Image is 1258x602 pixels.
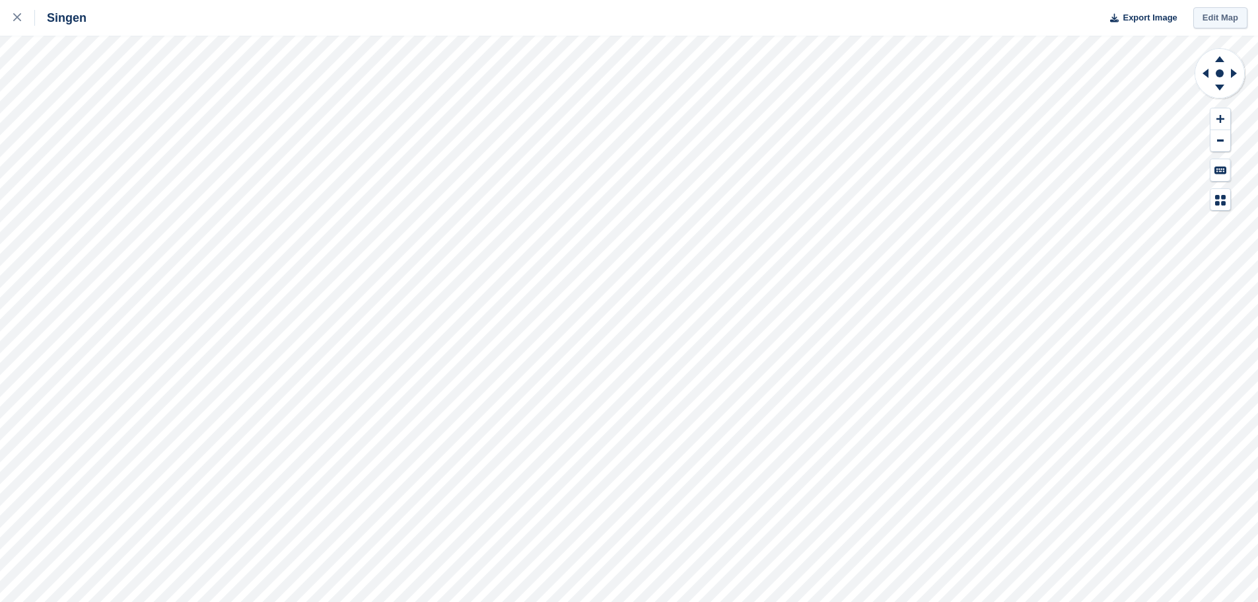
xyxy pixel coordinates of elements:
button: Export Image [1102,7,1177,29]
button: Keyboard Shortcuts [1210,159,1230,181]
span: Export Image [1123,11,1177,24]
div: Singen [35,10,87,26]
a: Edit Map [1193,7,1247,29]
button: Zoom Out [1210,130,1230,152]
button: Map Legend [1210,189,1230,211]
button: Zoom In [1210,108,1230,130]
